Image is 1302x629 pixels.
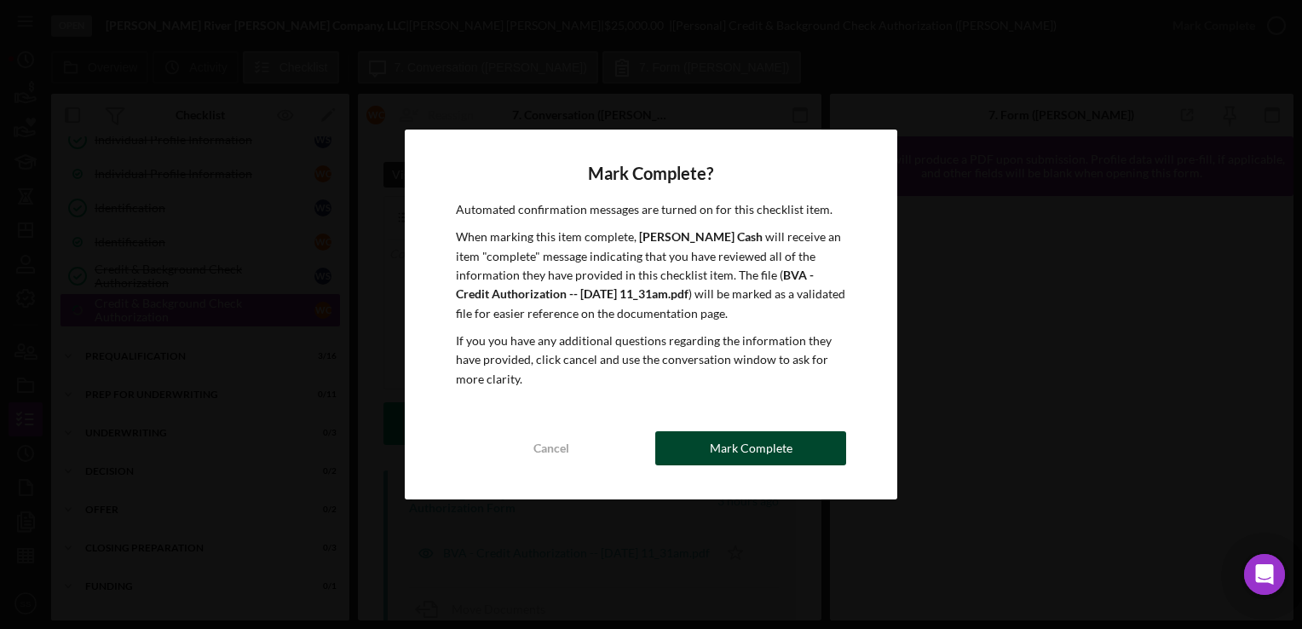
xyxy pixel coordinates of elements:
[456,228,846,323] p: When marking this item complete, will receive an item "complete" message indicating that you have...
[639,229,763,244] b: [PERSON_NAME] Cash
[533,431,569,465] div: Cancel
[456,164,846,183] h4: Mark Complete?
[456,431,647,465] button: Cancel
[710,431,792,465] div: Mark Complete
[456,200,846,219] p: Automated confirmation messages are turned on for this checklist item.
[456,332,846,389] p: If you you have any additional questions regarding the information they have provided, click canc...
[655,431,846,465] button: Mark Complete
[1244,554,1285,595] div: Open Intercom Messenger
